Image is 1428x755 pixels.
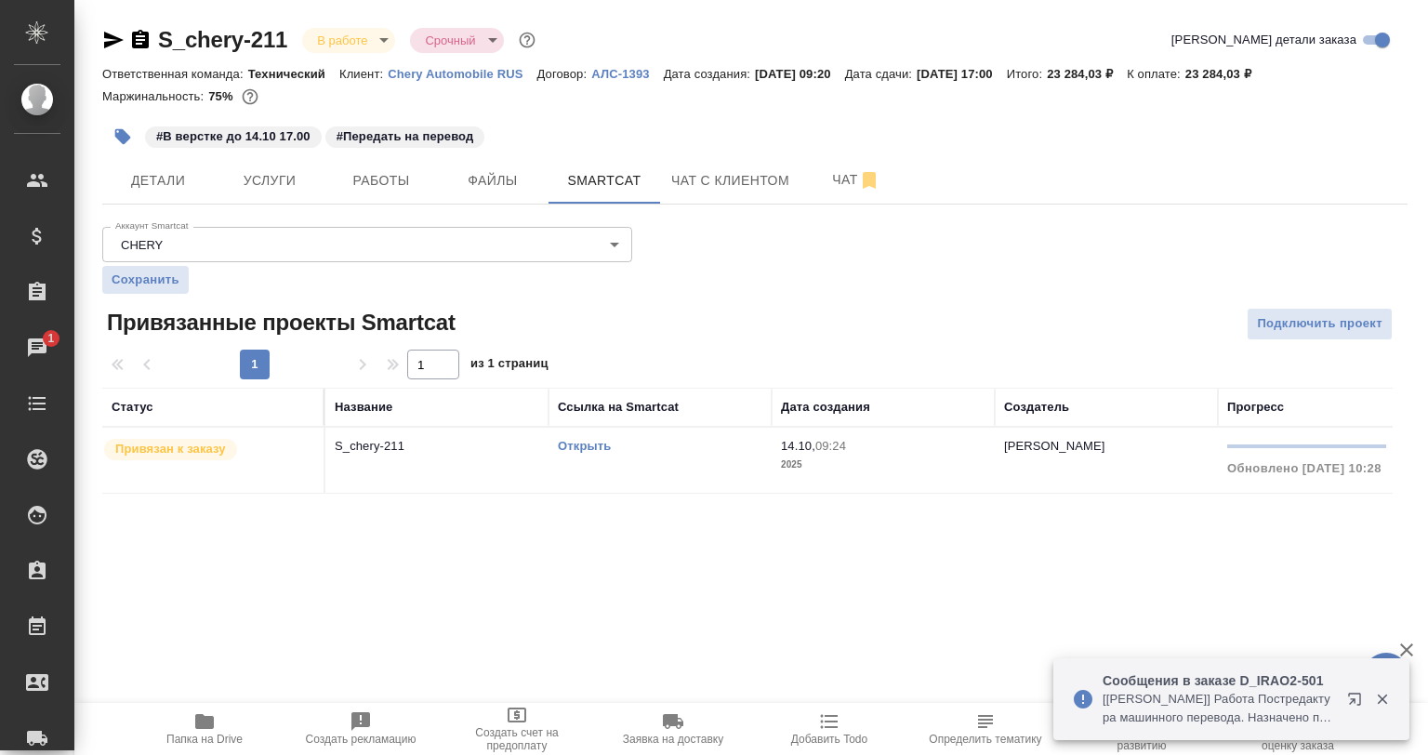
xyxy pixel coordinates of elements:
[671,169,789,192] span: Чат с клиентом
[102,308,456,338] span: Привязанные проекты Smartcat
[238,85,262,109] button: 4828.00 RUB;
[815,439,846,453] p: 09:24
[102,227,632,262] div: CHERY
[115,237,168,253] button: CHERY
[102,116,143,157] button: Добавить тэг
[591,65,663,81] a: АЛС-1393
[339,67,388,81] p: Клиент:
[337,169,426,192] span: Работы
[845,67,917,81] p: Дата сдачи:
[112,271,179,289] span: Сохранить
[1227,398,1284,417] div: Прогресс
[1047,67,1127,81] p: 23 284,03 ₽
[1257,313,1382,335] span: Подключить проект
[1171,31,1356,49] span: [PERSON_NAME] детали заказа
[917,67,1007,81] p: [DATE] 17:00
[558,398,679,417] div: Ссылка на Smartcat
[102,67,248,81] p: Ответственная команда:
[419,33,481,48] button: Срочный
[448,169,537,192] span: Файлы
[591,67,663,81] p: АЛС-1393
[907,703,1064,755] button: Определить тематику
[1007,67,1047,81] p: Итого:
[225,169,314,192] span: Услуги
[5,325,70,371] a: 1
[791,733,867,746] span: Добавить Todo
[929,733,1041,746] span: Определить тематику
[126,703,283,755] button: Папка на Drive
[781,398,870,417] div: Дата создания
[156,127,311,146] p: #В верстке до 14.10 17.00
[208,89,237,103] p: 75%
[306,733,416,746] span: Создать рекламацию
[388,67,536,81] p: Chery Automobile RUS
[1363,653,1409,699] button: 🙏
[664,67,755,81] p: Дата создания:
[1004,439,1105,453] p: [PERSON_NAME]
[311,33,373,48] button: В работе
[595,703,751,755] button: Заявка на доставку
[388,65,536,81] a: Chery Automobile RUS
[470,352,549,379] span: из 1 страниц
[248,67,339,81] p: Технический
[623,733,723,746] span: Заявка на доставку
[560,169,649,192] span: Smartcat
[410,28,503,53] div: В работе
[158,27,287,52] a: S_chery-211
[337,127,474,146] p: #Передать на перевод
[439,703,595,755] button: Создать счет на предоплату
[283,703,439,755] button: Создать рекламацию
[102,29,125,51] button: Скопировать ссылку для ЯМессенджера
[1363,691,1401,708] button: Закрыть
[558,439,611,453] a: Открыть
[302,28,395,53] div: В работе
[450,726,584,752] span: Создать счет на предоплату
[858,169,880,192] svg: Отписаться
[115,440,226,458] p: Привязан к заказу
[755,67,845,81] p: [DATE] 09:20
[537,67,592,81] p: Договор:
[1247,308,1393,340] button: Подключить проект
[1103,671,1335,690] p: Сообщения в заказе D_IRAO2-501
[751,703,907,755] button: Добавить Todo
[112,398,153,417] div: Статус
[129,29,152,51] button: Скопировать ссылку
[781,439,815,453] p: 14.10,
[1336,681,1381,725] button: Открыть в новой вкладке
[335,398,392,417] div: Название
[1185,67,1265,81] p: 23 284,03 ₽
[143,127,324,143] span: В верстке до 14.10 17.00
[1103,690,1335,727] p: [[PERSON_NAME]] Работа Постредактура машинного перевода. Назначено подразделение "Проектный офис"
[102,266,189,294] button: Сохранить
[335,437,539,456] p: S_chery-211
[1004,398,1069,417] div: Создатель
[1127,67,1185,81] p: К оплате:
[781,456,985,474] p: 2025
[166,733,243,746] span: Папка на Drive
[36,329,65,348] span: 1
[1227,461,1382,475] span: Обновлено [DATE] 10:28
[515,28,539,52] button: Доп статусы указывают на важность/срочность заказа
[113,169,203,192] span: Детали
[102,89,208,103] p: Маржинальность:
[812,168,901,192] span: Чат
